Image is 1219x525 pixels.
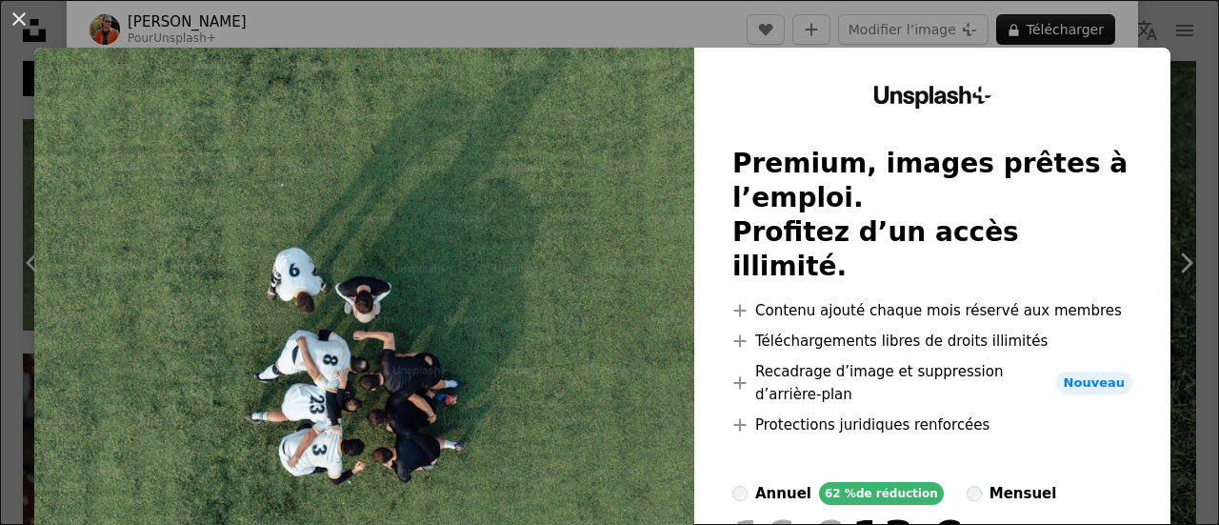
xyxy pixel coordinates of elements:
[755,482,811,505] div: annuel
[732,330,1132,353] li: Téléchargements libres de droits illimités
[732,147,1132,284] h2: Premium, images prêtes à l’emploi. Profitez d’un accès illimité.
[732,414,1132,436] li: Protections juridiques renforcées
[1056,372,1132,394] span: Nouveau
[989,482,1057,505] div: mensuel
[732,486,748,501] input: annuel62 %de réduction
[732,360,1132,406] li: Recadrage d’image et suppression d’arrière-plan
[732,299,1132,322] li: Contenu ajouté chaque mois réservé aux membres
[819,482,944,505] div: 62 % de réduction
[967,486,982,501] input: mensuel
